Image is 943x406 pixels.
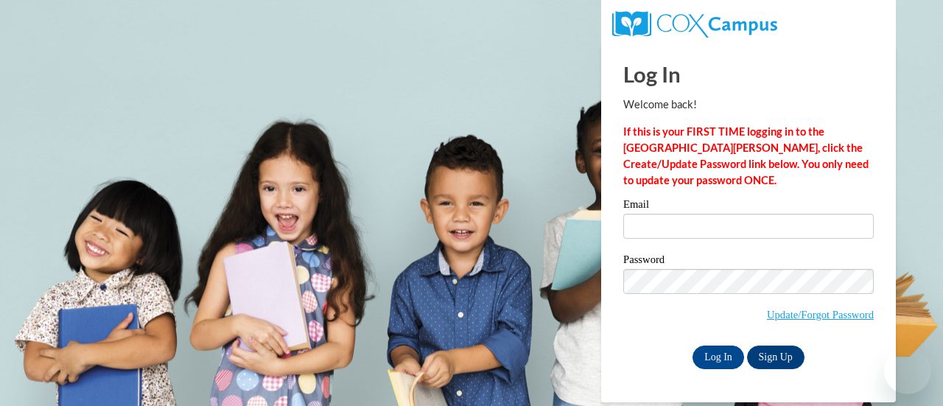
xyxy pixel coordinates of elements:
strong: If this is your FIRST TIME logging in to the [GEOGRAPHIC_DATA][PERSON_NAME], click the Create/Upd... [623,125,869,186]
a: Sign Up [747,346,804,369]
img: COX Campus [612,11,777,38]
a: Update/Forgot Password [767,309,874,321]
label: Password [623,254,874,269]
iframe: Button to launch messaging window [884,347,931,394]
p: Welcome back! [623,97,874,113]
label: Email [623,199,874,214]
input: Log In [693,346,744,369]
h1: Log In [623,59,874,89]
